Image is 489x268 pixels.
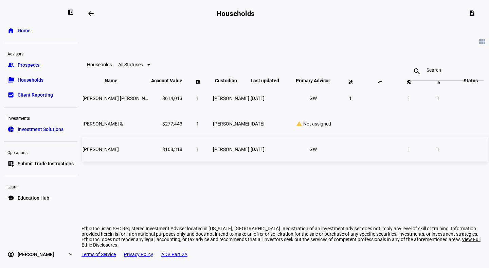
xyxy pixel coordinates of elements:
[437,96,439,101] span: 1
[81,237,481,248] span: View Full Ethic Disclosures
[4,182,77,191] div: Learn
[7,160,14,167] eth-mat-symbol: list_alt_add
[67,251,74,258] eth-mat-symbol: expand_more
[251,96,265,101] span: [DATE]
[4,88,77,102] a: bid_landscapeClient Reporting
[161,252,187,257] a: ADV Part 2A
[291,78,335,83] span: Primary Advisor
[151,137,183,162] td: $168,318
[83,121,123,127] span: Brandon Russell &
[196,121,199,127] span: 1
[196,96,199,101] span: 1
[7,77,14,83] eth-mat-symbol: folder_copy
[7,62,14,68] eth-mat-symbol: group
[409,67,425,76] mat-icon: search
[151,86,183,111] td: $614,013
[295,121,303,127] mat-icon: warning
[213,147,249,152] span: [PERSON_NAME]
[105,78,128,83] span: Name
[216,10,255,18] h2: Households
[251,121,265,127] span: [DATE]
[478,37,486,46] mat-icon: view_module
[349,96,352,101] span: 1
[81,226,489,248] div: Ethic Inc. is an SEC Registered Investment Adviser located in [US_STATE], [GEOGRAPHIC_DATA]. Regi...
[7,126,14,133] eth-mat-symbol: pie_chart
[7,195,14,201] eth-mat-symbol: school
[18,77,43,83] span: Households
[18,91,53,98] span: Client Reporting
[67,9,74,16] eth-mat-symbol: left_panel_close
[7,91,14,98] eth-mat-symbol: bid_landscape
[458,78,483,83] span: Status
[437,147,439,152] span: 1
[118,62,143,67] span: All Statuses
[7,27,14,34] eth-mat-symbol: home
[407,96,410,101] span: 1
[4,58,77,72] a: groupProspects
[87,10,95,18] mat-icon: arrow_backwards
[307,143,319,155] li: GW
[307,92,319,104] li: GW
[4,73,77,87] a: folder_copyHouseholds
[18,126,64,133] span: Investment Solutions
[151,78,182,83] span: Account Value
[213,96,249,101] span: [PERSON_NAME]
[87,62,112,67] eth-data-table-title: Households
[196,147,199,152] span: 1
[7,251,14,258] eth-mat-symbol: account_circle
[469,10,475,17] mat-icon: description
[83,147,119,152] span: Mary Anne Ericson
[18,62,39,68] span: Prospects
[213,121,249,127] span: [PERSON_NAME]
[81,252,116,257] a: Terms of Service
[83,96,156,101] span: Kelsey Ehlers Russell
[251,147,265,152] span: [DATE]
[151,111,183,136] td: $277,443
[4,147,77,157] div: Operations
[18,160,74,167] span: Submit Trade Instructions
[215,78,247,83] span: Custodian
[18,195,49,201] span: Education Hub
[291,121,335,127] div: Not assigned
[4,113,77,122] div: Investments
[407,147,410,152] span: 1
[427,67,466,73] input: Search
[18,251,54,258] span: [PERSON_NAME]
[251,78,289,83] span: Last updated
[4,122,77,136] a: pie_chartInvestment Solutions
[4,24,77,37] a: homeHome
[4,49,77,58] div: Advisors
[124,252,153,257] a: Privacy Policy
[18,27,31,34] span: Home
